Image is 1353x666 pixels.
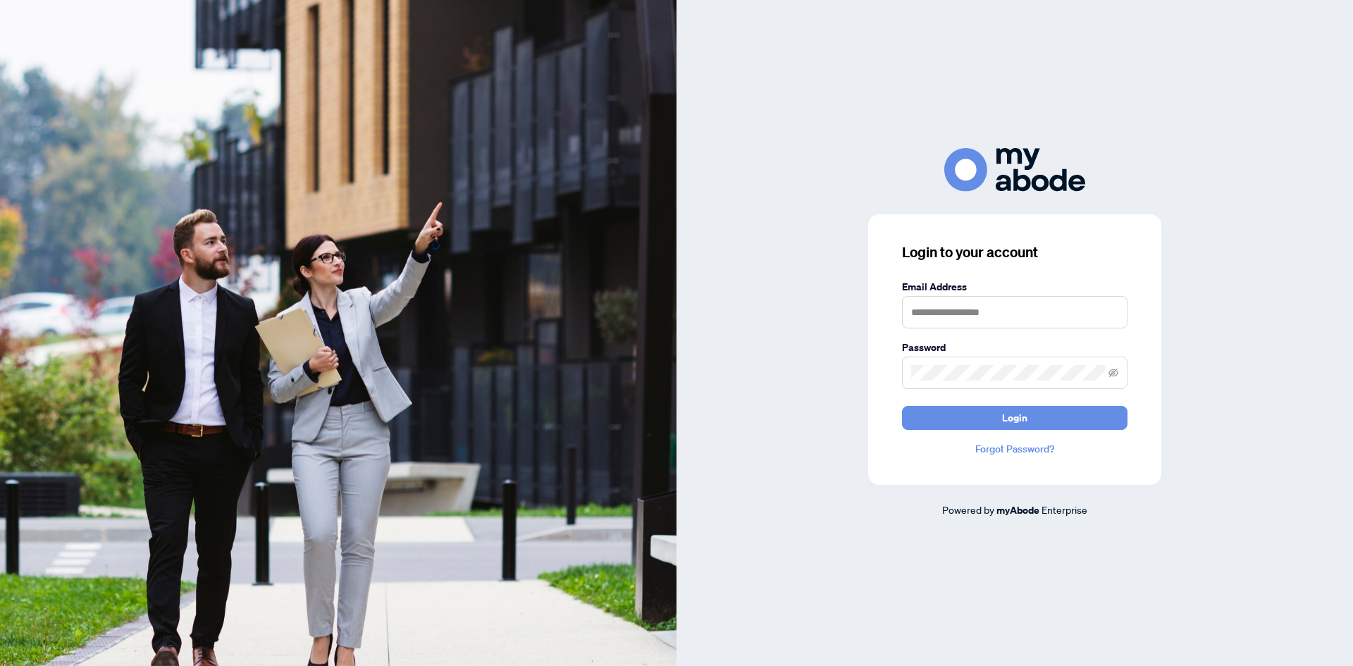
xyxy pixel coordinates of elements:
img: ma-logo [944,148,1085,191]
button: Login [902,406,1127,430]
a: Forgot Password? [902,441,1127,457]
label: Password [902,340,1127,355]
label: Email Address [902,279,1127,295]
span: Enterprise [1042,503,1087,516]
span: eye-invisible [1108,368,1118,378]
span: Login [1002,407,1027,429]
span: Powered by [942,503,994,516]
a: myAbode [996,502,1039,518]
h3: Login to your account [902,242,1127,262]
